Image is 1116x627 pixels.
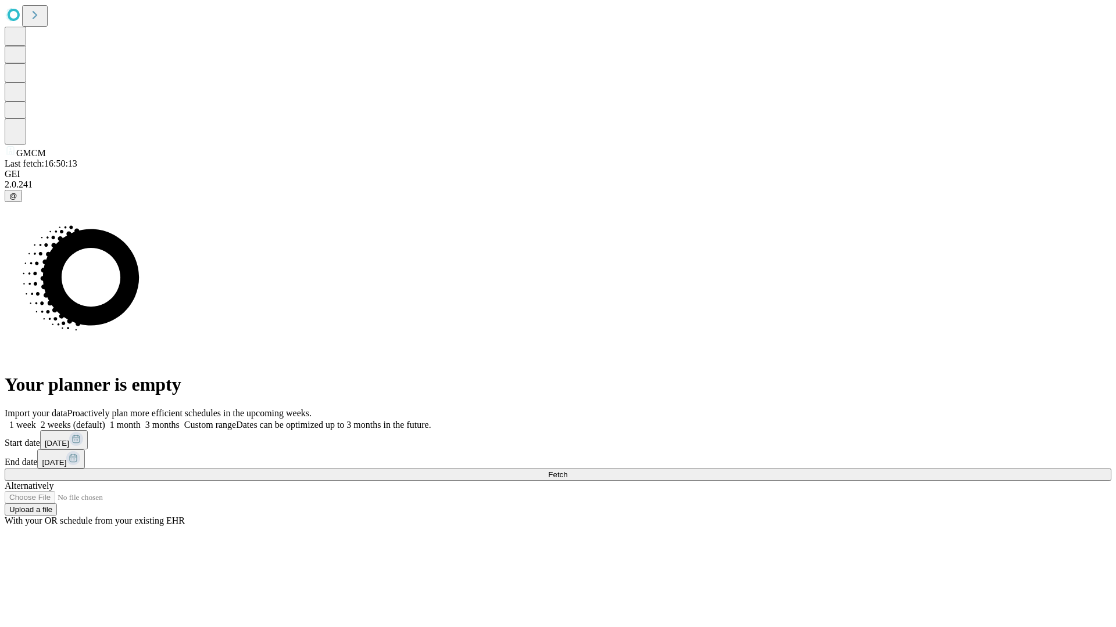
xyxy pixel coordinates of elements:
[45,439,69,448] span: [DATE]
[145,420,180,430] span: 3 months
[41,420,105,430] span: 2 weeks (default)
[5,503,57,516] button: Upload a file
[9,420,36,430] span: 1 week
[67,408,312,418] span: Proactively plan more efficient schedules in the upcoming weeks.
[5,374,1111,395] h1: Your planner is empty
[5,430,1111,449] div: Start date
[40,430,88,449] button: [DATE]
[5,449,1111,469] div: End date
[5,408,67,418] span: Import your data
[42,458,66,467] span: [DATE]
[5,469,1111,481] button: Fetch
[5,169,1111,179] div: GEI
[236,420,431,430] span: Dates can be optimized up to 3 months in the future.
[184,420,236,430] span: Custom range
[5,158,77,168] span: Last fetch: 16:50:13
[110,420,141,430] span: 1 month
[5,481,53,491] span: Alternatively
[16,148,46,158] span: GMCM
[5,179,1111,190] div: 2.0.241
[5,516,185,525] span: With your OR schedule from your existing EHR
[548,470,567,479] span: Fetch
[5,190,22,202] button: @
[37,449,85,469] button: [DATE]
[9,192,17,200] span: @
